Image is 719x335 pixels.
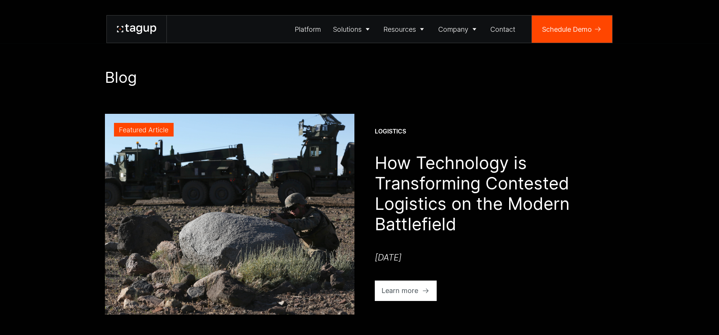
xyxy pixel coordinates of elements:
[295,24,321,34] div: Platform
[542,24,592,34] div: Schedule Demo
[327,16,378,43] a: Solutions
[375,127,406,136] div: Logistics
[432,16,485,43] a: Company
[119,125,168,135] div: Featured Article
[375,153,614,234] h1: How Technology is Transforming Contested Logistics on the Modern Battlefield
[289,16,327,43] a: Platform
[105,114,354,315] a: Featured Article
[382,285,418,296] div: Learn more
[532,16,612,43] a: Schedule Demo
[375,281,437,301] a: Learn more
[105,68,614,87] h1: Blog
[485,16,522,43] a: Contact
[375,251,402,264] div: [DATE]
[490,24,515,34] div: Contact
[383,24,416,34] div: Resources
[333,24,362,34] div: Solutions
[438,24,468,34] div: Company
[378,16,433,43] a: Resources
